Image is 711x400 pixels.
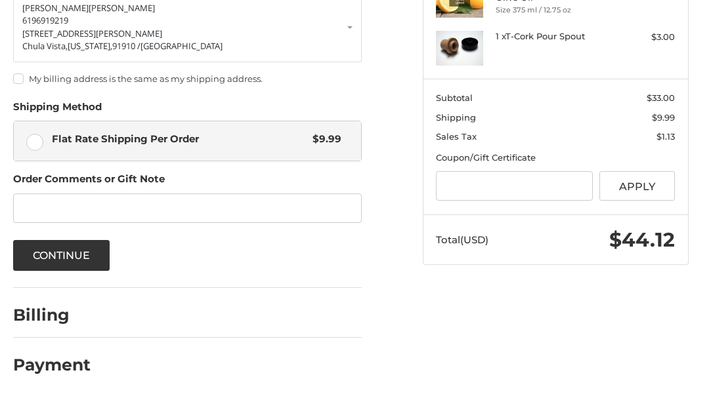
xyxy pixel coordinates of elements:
[652,112,675,123] span: $9.99
[140,40,223,52] span: [GEOGRAPHIC_DATA]
[436,151,675,165] div: Coupon/Gift Certificate
[13,100,102,121] legend: Shipping Method
[52,132,307,147] span: Flat Rate Shipping Per Order
[615,31,675,44] div: $3.00
[22,40,68,52] span: Chula Vista,
[112,40,140,52] span: 91910 /
[13,73,362,84] label: My billing address is the same as my shipping address.
[22,2,89,14] span: [PERSON_NAME]
[13,240,110,271] button: Continue
[89,2,155,14] span: [PERSON_NAME]
[22,28,162,39] span: [STREET_ADDRESS][PERSON_NAME]
[496,31,612,41] h4: 1 x T-Cork Pour Spout
[436,112,476,123] span: Shipping
[68,40,112,52] span: [US_STATE],
[18,20,148,30] p: We're away right now. Please check back later!
[657,131,675,142] span: $1.13
[609,228,675,252] span: $44.12
[436,233,488,246] span: Total (USD)
[436,131,477,142] span: Sales Tax
[307,132,342,147] span: $9.99
[496,5,612,16] li: Size 375 ml / 12.75 oz
[647,92,675,103] span: $33.00
[599,171,676,201] button: Apply
[13,305,90,325] h2: Billing
[151,17,167,33] button: Open LiveChat chat widget
[13,355,91,375] h2: Payment
[436,92,473,103] span: Subtotal
[13,172,165,193] legend: Order Comments
[22,14,68,26] span: 6196919219
[436,171,593,201] input: Gift Certificate or Coupon Code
